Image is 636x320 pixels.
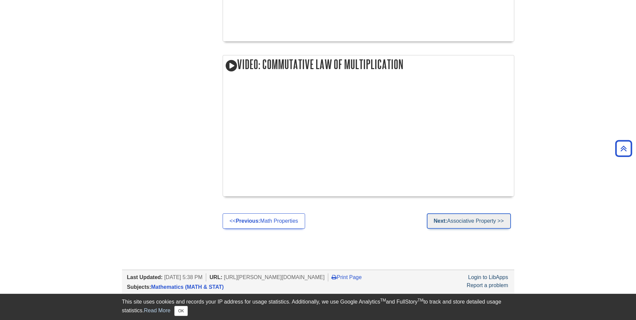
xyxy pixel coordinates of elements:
span: Last Updated: [127,274,163,280]
iframe: YouTube video player [226,84,414,190]
span: URL: [210,274,222,280]
a: Next:Associative Property >> [427,213,511,229]
a: Report a problem [467,282,508,288]
span: [DATE] 5:38 PM [164,274,203,280]
button: Close [174,306,187,316]
a: Print Page [332,274,362,280]
sup: TM [380,298,386,303]
a: Mathematics (MATH & STAT) [151,284,224,290]
h2: Video: Commutative Law of Multiplication [223,55,514,74]
a: Read More [144,308,170,313]
a: Login to LibApps [468,274,508,280]
strong: Previous: [236,218,260,224]
div: This site uses cookies and records your IP address for usage statistics. Additionally, we use Goo... [122,298,514,316]
a: <<Previous:Math Properties [223,213,305,229]
span: [URL][PERSON_NAME][DOMAIN_NAME] [224,274,325,280]
a: Back to Top [613,144,634,153]
span: Subjects: [127,284,151,290]
sup: TM [418,298,423,303]
strong: Next: [434,218,447,224]
i: Print Page [332,274,337,280]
